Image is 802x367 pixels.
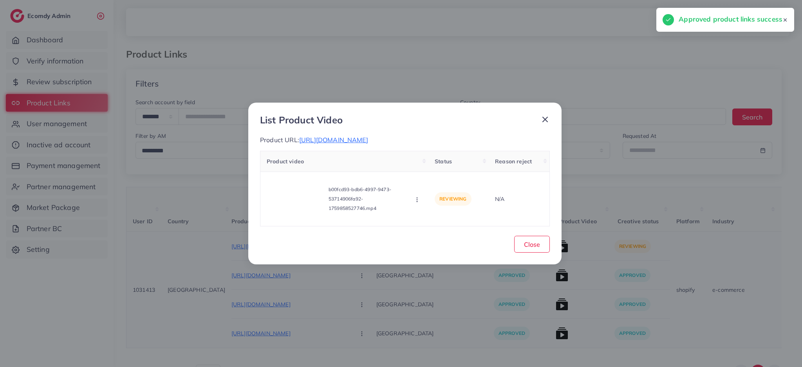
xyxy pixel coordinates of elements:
[260,114,343,126] h3: List Product Video
[495,194,543,204] p: N/A
[524,240,540,248] span: Close
[435,192,471,206] p: reviewing
[329,185,407,213] p: b00fcd93-bdb6-4997-9473-53714906fa92-1759858527746.mp4
[495,158,532,165] span: Reason reject
[260,135,550,145] p: Product URL:
[267,158,304,165] span: Product video
[679,14,782,24] h5: Approved product links success
[514,236,550,253] button: Close
[299,136,368,144] span: [URL][DOMAIN_NAME]
[435,158,452,165] span: Status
